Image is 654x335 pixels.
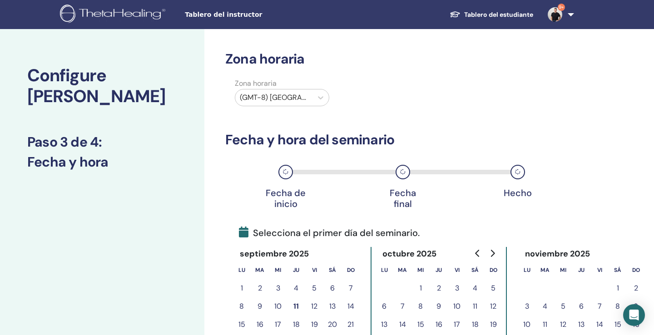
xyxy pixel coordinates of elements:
th: viernes [448,261,466,279]
button: 12 [305,297,323,315]
button: 9 [430,297,448,315]
button: 7 [590,297,609,315]
h2: Configure [PERSON_NAME] [27,65,177,107]
button: 19 [305,315,323,334]
th: jueves [430,261,448,279]
button: 18 [466,315,484,334]
button: 14 [393,315,411,334]
button: 11 [287,297,305,315]
th: lunes [518,261,536,279]
button: 5 [484,279,502,297]
h3: Fecha y hora del seminario [225,132,560,148]
th: jueves [572,261,590,279]
button: 1 [411,279,430,297]
button: 3 [269,279,287,297]
button: Go to previous month [471,244,485,262]
button: 3 [448,279,466,297]
div: octubre 2025 [375,247,444,261]
label: Zona horaria [229,78,335,89]
div: noviembre 2025 [518,247,598,261]
button: 4 [466,279,484,297]
button: 10 [269,297,287,315]
button: 2 [430,279,448,297]
h3: Zona horaria [225,51,560,67]
button: 7 [342,279,360,297]
span: Selecciona el primer día del seminario. [239,226,420,240]
button: 14 [590,315,609,334]
button: 17 [269,315,287,334]
button: 16 [430,315,448,334]
button: 13 [323,297,342,315]
th: miércoles [554,261,572,279]
img: logo.png [60,5,168,25]
button: 15 [233,315,251,334]
button: 18 [287,315,305,334]
button: 10 [518,315,536,334]
th: lunes [375,261,393,279]
th: jueves [287,261,305,279]
div: Fecha final [380,187,426,209]
h3: Paso 3 de 4 : [27,134,177,150]
button: 15 [411,315,430,334]
th: sábado [609,261,627,279]
th: domingo [484,261,502,279]
span: Tablero del instructor [185,10,321,20]
img: graduation-cap-white.svg [450,10,461,18]
button: 5 [554,297,572,315]
button: 10 [448,297,466,315]
th: martes [536,261,554,279]
button: 9 [627,297,645,315]
button: 2 [251,279,269,297]
th: domingo [627,261,645,279]
div: Fecha de inicio [263,187,308,209]
th: sábado [466,261,484,279]
button: 13 [375,315,393,334]
button: 9 [251,297,269,315]
div: septiembre 2025 [233,247,317,261]
h3: Fecha y hora [27,154,177,170]
button: 17 [448,315,466,334]
button: Go to next month [485,244,500,262]
th: martes [393,261,411,279]
button: 15 [609,315,627,334]
th: miércoles [269,261,287,279]
button: 6 [572,297,590,315]
button: 1 [233,279,251,297]
button: 2 [627,279,645,297]
a: Tablero del estudiante [442,6,540,23]
div: Hecho [495,187,540,198]
th: domingo [342,261,360,279]
button: 12 [554,315,572,334]
button: 21 [342,315,360,334]
button: 11 [536,315,554,334]
button: 12 [484,297,502,315]
button: 19 [484,315,502,334]
button: 1 [609,279,627,297]
th: lunes [233,261,251,279]
div: Open Intercom Messenger [623,304,645,326]
button: 5 [305,279,323,297]
img: default.jpg [548,7,562,22]
button: 8 [609,297,627,315]
th: viernes [590,261,609,279]
button: 8 [411,297,430,315]
button: 4 [536,297,554,315]
button: 3 [518,297,536,315]
th: miércoles [411,261,430,279]
th: martes [251,261,269,279]
button: 11 [466,297,484,315]
button: 4 [287,279,305,297]
button: 16 [251,315,269,334]
button: 6 [375,297,393,315]
button: 20 [323,315,342,334]
button: 13 [572,315,590,334]
th: sábado [323,261,342,279]
span: 9+ [558,4,565,11]
button: 7 [393,297,411,315]
button: 14 [342,297,360,315]
button: 8 [233,297,251,315]
button: 6 [323,279,342,297]
th: viernes [305,261,323,279]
